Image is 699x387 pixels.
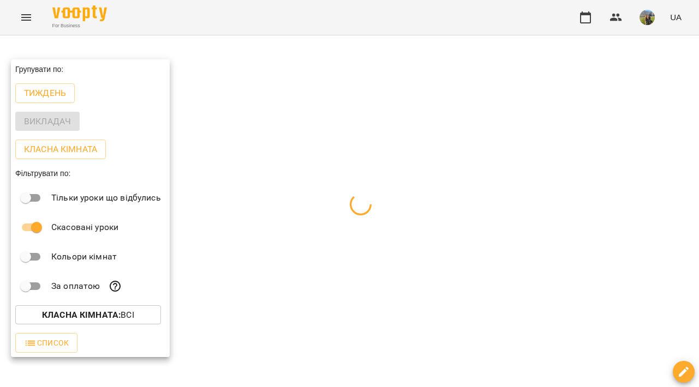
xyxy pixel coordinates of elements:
p: Класна кімната [24,143,97,156]
button: Список [15,333,77,353]
p: Всі [42,309,134,322]
b: Класна кімната : [42,310,121,320]
p: Тільки уроки що відбулись [51,191,161,204]
p: Скасовані уроки [51,221,118,234]
span: Список [24,336,69,349]
div: Фільтрувати по: [11,164,170,183]
button: Тиждень [15,83,75,103]
button: Класна кімната:Всі [15,305,161,325]
div: Групувати по: [11,59,170,79]
p: Кольори кімнат [51,250,117,263]
button: Класна кімната [15,140,106,159]
p: За оплатою [51,280,100,293]
p: Тиждень [24,87,66,100]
